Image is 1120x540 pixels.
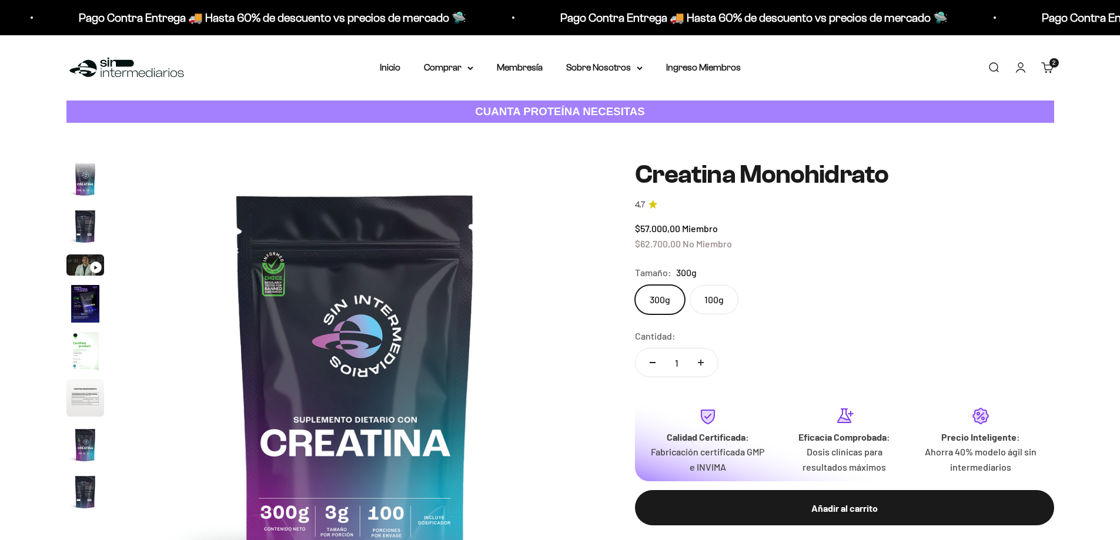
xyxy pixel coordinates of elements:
span: 300g [676,265,697,280]
a: Membresía [497,62,543,72]
span: $62.700,00 [635,238,681,249]
button: Ir al artículo 3 [66,254,104,279]
a: CUANTA PROTEÍNA NECESITAS [66,100,1054,123]
img: Creatina Monohidrato [66,207,104,245]
p: Dosis clínicas para resultados máximos [785,444,903,474]
legend: Tamaño: [635,265,671,280]
p: Pago Contra Entrega 🚚 Hasta 60% de descuento vs precios de mercado 🛸 [78,8,465,27]
button: Ir al artículo 5 [66,332,104,373]
a: Inicio [380,62,400,72]
summary: Sobre Nosotros [566,60,643,75]
button: Ir al artículo 7 [66,426,104,467]
strong: Eficacia Comprobada: [798,431,890,442]
button: Ir al artículo 6 [66,379,104,420]
summary: Comprar [424,60,473,75]
div: Añadir al carrito [658,501,1031,516]
button: Ir al artículo 1 [66,160,104,202]
img: Creatina Monohidrato [66,426,104,464]
strong: Precio Inteligente: [941,431,1020,442]
button: Ir al artículo 4 [66,285,104,326]
strong: Calidad Certificada: [667,431,749,442]
strong: CUANTA PROTEÍNA NECESITAS [475,105,645,118]
img: Creatina Monohidrato [66,160,104,198]
img: Creatina Monohidrato [66,285,104,323]
img: Creatina Monohidrato [66,473,104,511]
span: 4.7 [635,199,645,212]
label: Cantidad: [635,328,676,344]
button: Añadir al carrito [635,490,1054,525]
button: Reducir cantidad [636,348,670,377]
span: Miembro [682,223,718,234]
img: Creatina Monohidrato [66,379,104,417]
button: Ir al artículo 8 [66,473,104,514]
p: Ahorra 40% modelo ágil sin intermediarios [922,444,1039,474]
p: Pago Contra Entrega 🚚 Hasta 60% de descuento vs precios de mercado 🛸 [559,8,947,27]
p: Fabricación certificada GMP e INVIMA [649,444,767,474]
a: 4.74.7 de 5.0 estrellas [635,199,1054,212]
button: Aumentar cantidad [684,348,718,377]
span: 2 [1052,60,1055,66]
span: $57.000,00 [635,223,680,234]
img: Creatina Monohidrato [66,332,104,370]
h1: Creatina Monohidrato [635,160,1054,189]
button: Ir al artículo 2 [66,207,104,249]
span: No Miembro [683,238,732,249]
a: Ingreso Miembros [666,62,741,72]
